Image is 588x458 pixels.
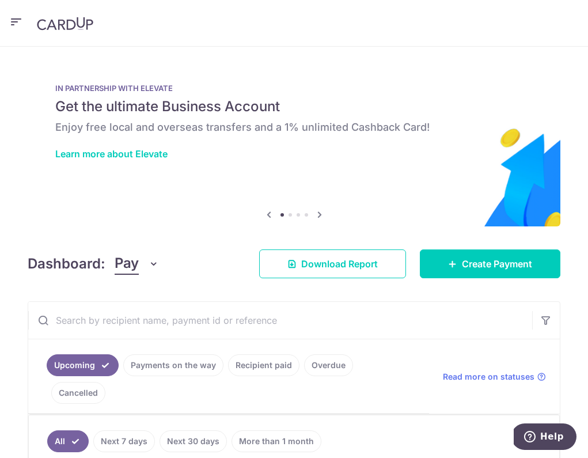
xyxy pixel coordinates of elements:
[115,253,139,275] span: Pay
[55,120,533,134] h6: Enjoy free local and overseas transfers and a 1% unlimited Cashback Card!
[420,249,560,278] a: Create Payment
[304,354,353,376] a: Overdue
[28,65,560,226] img: Renovation banner
[93,430,155,452] a: Next 7 days
[55,97,533,116] h5: Get the ultimate Business Account
[28,253,105,274] h4: Dashboard:
[55,148,168,160] a: Learn more about Elevate
[55,84,533,93] p: IN PARTNERSHIP WITH ELEVATE
[514,423,576,452] iframe: Opens a widget where you can find more information
[115,253,159,275] button: Pay
[123,354,223,376] a: Payments on the way
[51,382,105,404] a: Cancelled
[232,430,321,452] a: More than 1 month
[443,371,534,383] span: Read more on statuses
[160,430,227,452] a: Next 30 days
[462,257,532,271] span: Create Payment
[443,371,546,383] a: Read more on statuses
[228,354,299,376] a: Recipient paid
[47,430,89,452] a: All
[47,354,119,376] a: Upcoming
[37,17,93,31] img: CardUp
[301,257,378,271] span: Download Report
[259,249,406,278] a: Download Report
[28,302,532,339] input: Search by recipient name, payment id or reference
